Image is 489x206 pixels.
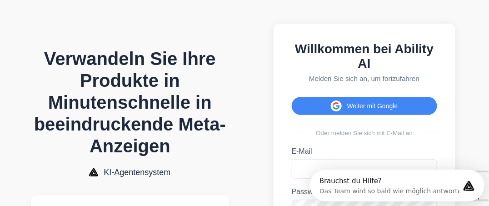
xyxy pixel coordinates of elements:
[10,18,156,25] font: Das Team wird so bald wie möglich antworten
[292,147,312,155] font: E-Mail
[89,168,98,176] img: Logo des KI-Agentensystems
[104,168,170,177] font: KI-Agentensystem
[347,102,398,110] font: Weiter mit Google
[4,4,183,29] div: Intercom-Nachrichtendienst öffnen
[292,97,437,115] button: Weiter mit Google
[295,42,434,70] font: Willkommen bei Ability AI
[292,188,322,196] font: Passwort
[34,49,226,156] font: Verwandeln Sie Ihre Produkte in Minutenschnelle in beeindruckende Meta-Anzeigen
[310,170,484,201] iframe: Intercom Live-Chat Discovery-Launcher
[309,75,419,82] font: Melden Sie sich an, um fortzufahren
[10,7,72,15] font: Brauchst du Hilfe?
[458,175,480,197] iframe: Intercom-Live-Chat
[316,130,413,136] font: Oder melden Sie sich mit E-Mail an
